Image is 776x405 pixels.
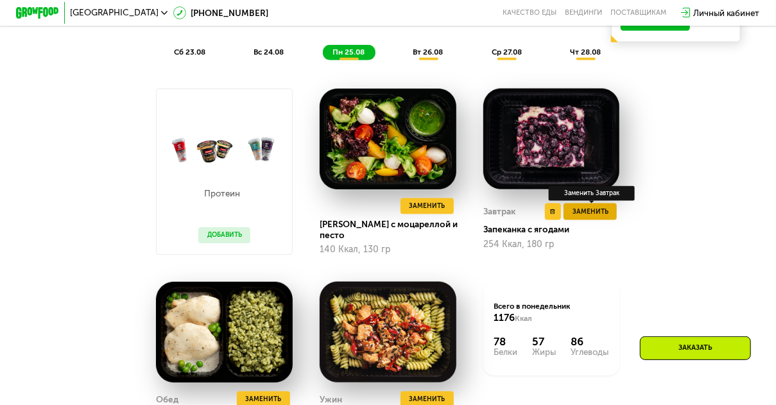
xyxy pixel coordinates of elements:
span: [GEOGRAPHIC_DATA] [70,8,159,17]
span: ср 27.08 [492,47,522,56]
a: Вендинги [565,8,602,17]
span: Заменить [573,207,608,218]
button: Заменить [401,198,454,214]
div: [PERSON_NAME] с моцареллой и песто [320,219,465,241]
span: Ккал [515,314,533,323]
span: Заменить [409,201,445,212]
div: Всего в понедельник [494,301,609,325]
div: Запеканка с ягодами [483,224,628,235]
span: 1176 [494,312,515,323]
div: Жиры [533,348,556,356]
div: Заказать [640,336,751,360]
div: поставщикам [611,8,667,17]
div: 140 Ккал, 130 гр [320,245,456,255]
span: пн 25.08 [332,47,365,56]
div: Белки [494,348,518,356]
div: Завтрак [483,203,515,220]
div: 78 [494,335,518,348]
div: 57 [533,335,556,348]
a: [PHONE_NUMBER] [173,6,268,19]
div: Заменить Завтрак [549,186,635,201]
a: Качество еды [503,8,556,17]
span: Заменить [246,394,282,405]
button: Заменить [564,203,617,220]
span: сб 23.08 [174,47,205,56]
span: вс 24.08 [254,47,284,56]
span: чт 28.08 [570,47,601,56]
div: 254 Ккал, 180 гр [483,239,620,250]
div: 86 [571,335,609,348]
span: Заменить [409,394,445,405]
div: Углеводы [571,348,609,356]
button: Добавить [198,227,250,243]
p: Протеин [198,189,245,198]
span: вт 26.08 [413,47,443,56]
div: Личный кабинет [693,6,760,19]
